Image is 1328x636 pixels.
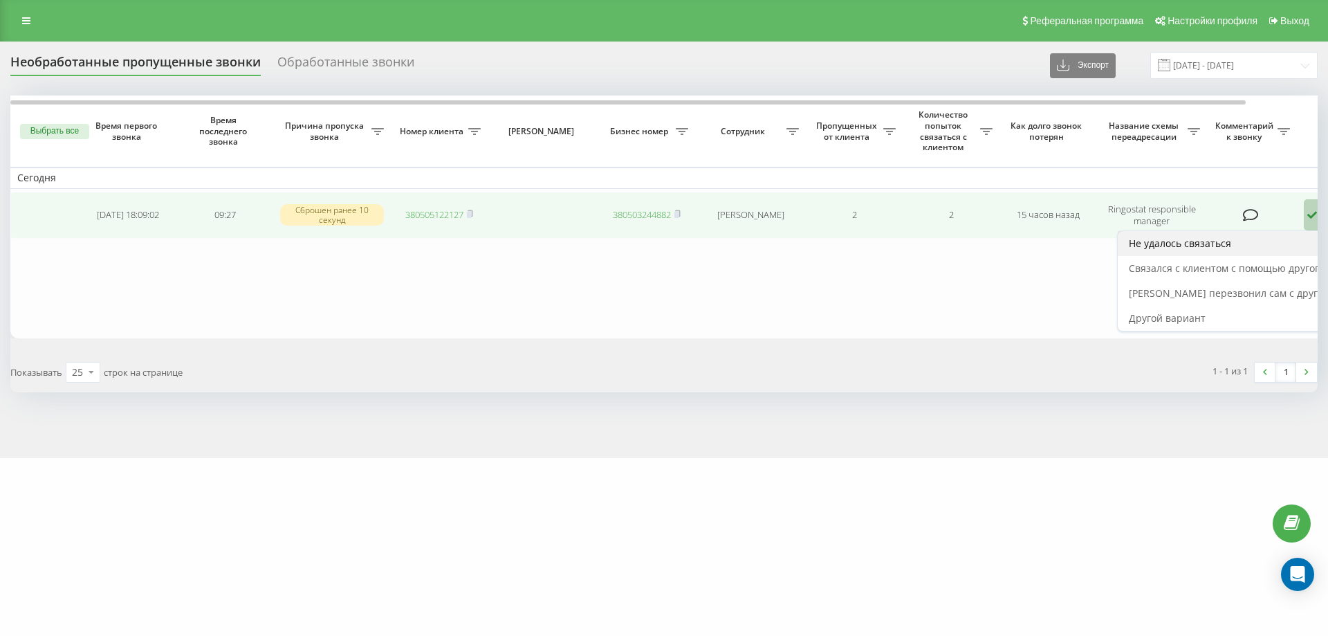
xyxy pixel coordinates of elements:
td: 2 [903,192,999,239]
td: 15 часов назад [999,192,1096,239]
td: [DATE] 18:09:02 [80,192,176,239]
a: 1 [1275,363,1296,382]
span: Не удалось связаться [1129,237,1231,250]
span: Другой вариант [1129,311,1206,325]
span: Причина пропуска звонка [280,120,371,142]
span: Реферальная программа [1030,15,1143,26]
td: 2 [806,192,903,239]
span: Бизнес номер [605,126,676,137]
span: [PERSON_NAME] [499,126,587,137]
div: 25 [72,365,83,379]
span: Настройки профиля [1168,15,1257,26]
span: Пропущенных от клиента [813,120,883,142]
button: Экспорт [1050,53,1116,78]
span: Комментарий к звонку [1214,120,1278,142]
div: Сброшен ранее 10 секунд [280,204,384,225]
span: строк на странице [104,366,183,379]
span: Время последнего звонка [187,115,262,147]
a: 380503244882 [613,208,671,221]
span: Время первого звонка [91,120,165,142]
span: Сотрудник [702,126,786,137]
div: 1 - 1 из 1 [1212,364,1248,378]
span: Выход [1280,15,1309,26]
td: [PERSON_NAME] [695,192,806,239]
div: Необработанные пропущенные звонки [10,55,261,76]
span: Показывать [10,366,62,379]
span: Номер клиента [398,126,468,137]
a: 380505122127 [405,208,463,221]
td: 09:27 [176,192,273,239]
span: Название схемы переадресации [1103,120,1188,142]
div: Open Intercom Messenger [1281,558,1314,591]
span: Количество попыток связаться с клиентом [910,109,980,152]
td: Ringostat responsible manager [1096,192,1207,239]
div: Обработанные звонки [277,55,414,76]
span: Как долго звонок потерян [1011,120,1085,142]
button: Выбрать все [20,124,89,139]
